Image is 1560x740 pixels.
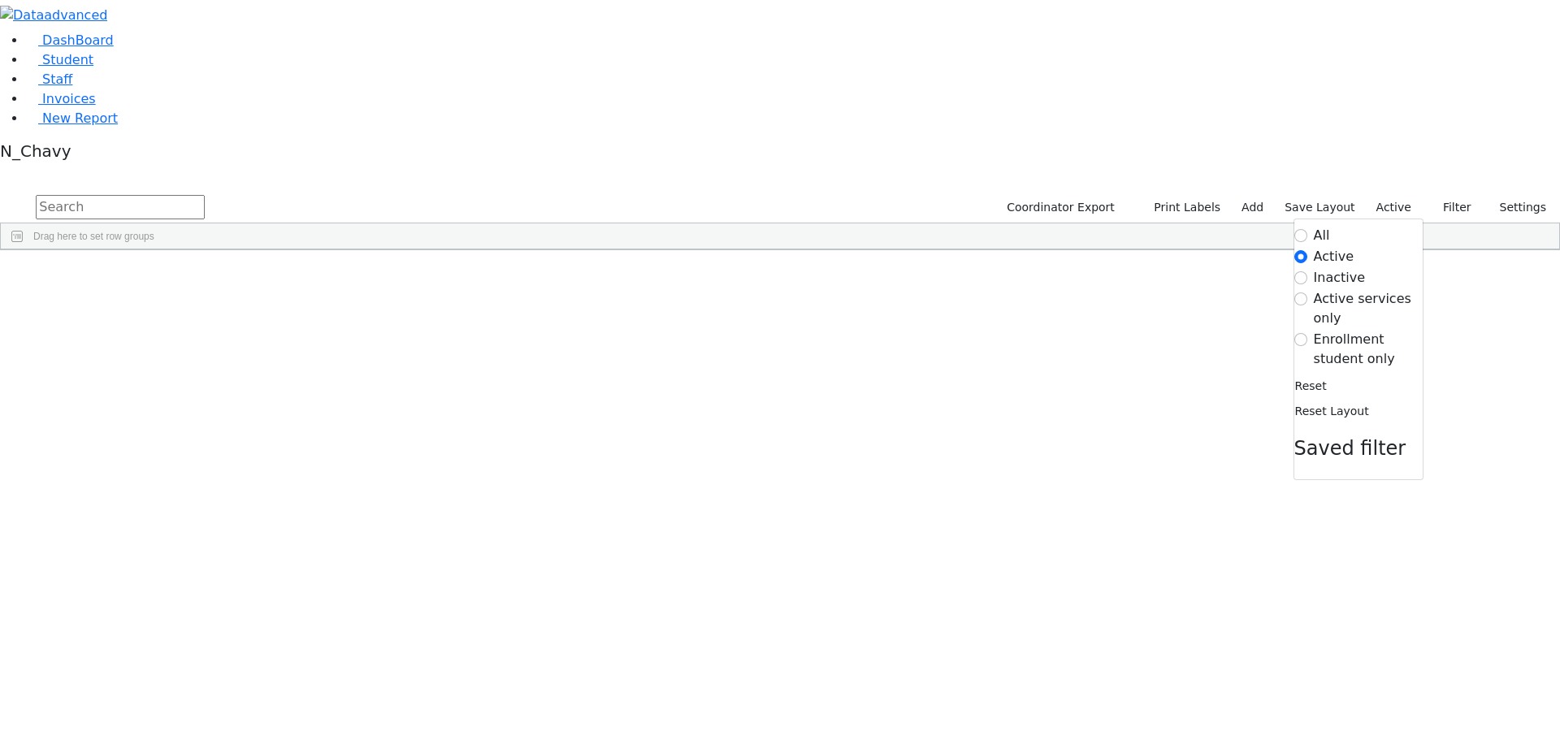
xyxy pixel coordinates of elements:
[26,32,114,48] a: DashBoard
[1479,195,1553,220] button: Settings
[1234,195,1271,220] a: Add
[1369,195,1419,220] label: Active
[42,32,114,48] span: DashBoard
[26,110,118,126] a: New Report
[42,71,72,87] span: Staff
[1294,399,1370,424] button: Reset Layout
[26,52,93,67] a: Student
[1294,229,1307,242] input: All
[1294,271,1307,284] input: Inactive
[26,91,96,106] a: Invoices
[996,195,1122,220] button: Coordinator Export
[42,110,118,126] span: New Report
[1314,330,1423,369] label: Enrollment student only
[42,91,96,106] span: Invoices
[36,195,205,219] input: Search
[26,71,72,87] a: Staff
[1314,226,1330,245] label: All
[1293,219,1423,481] div: Settings
[1294,437,1406,460] span: Saved filter
[1422,195,1479,220] button: Filter
[1294,250,1307,263] input: Active
[1135,195,1228,220] button: Print Labels
[42,52,93,67] span: Student
[1277,195,1362,220] button: Save Layout
[1294,374,1328,399] button: Reset
[1314,268,1366,288] label: Inactive
[33,231,154,242] span: Drag here to set row groups
[1314,247,1354,266] label: Active
[1314,289,1423,328] label: Active services only
[1294,292,1307,305] input: Active services only
[1294,333,1307,346] input: Enrollment student only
